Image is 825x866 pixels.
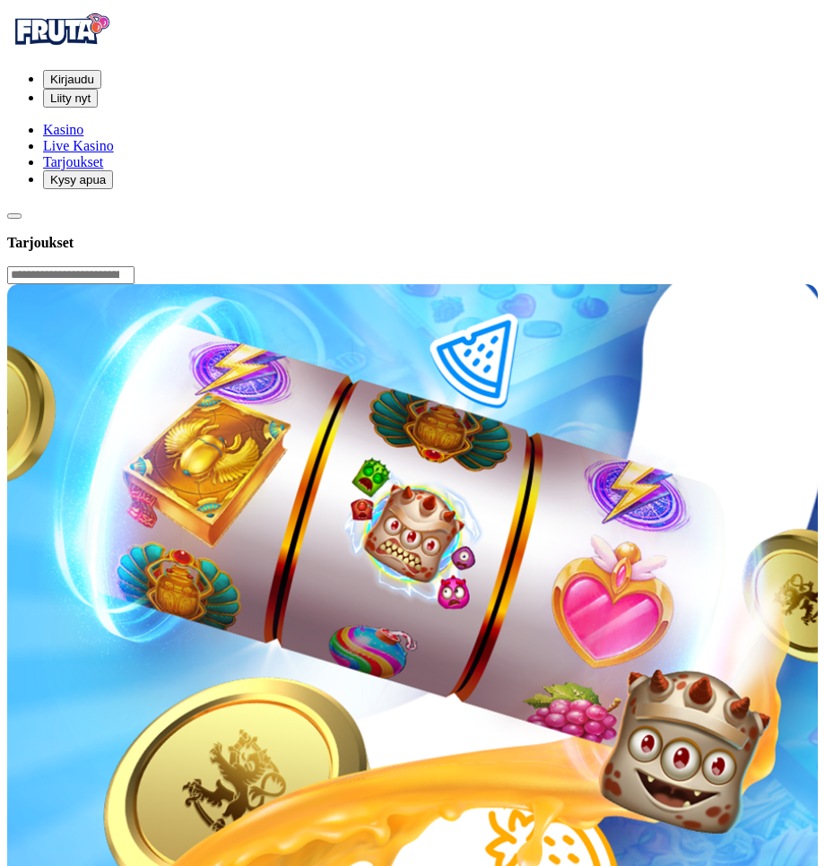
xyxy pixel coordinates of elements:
[50,91,91,105] span: Liity nyt
[50,173,106,186] span: Kysy apua
[43,70,101,89] button: Kirjaudu
[43,138,114,153] span: Live Kasino
[43,154,103,169] span: Tarjoukset
[7,213,22,219] button: chevron-left icon
[7,234,818,251] h3: Tarjoukset
[43,122,83,137] a: diamond iconKasino
[7,39,115,55] a: Fruta
[43,138,114,153] a: poker-chip iconLive Kasino
[50,73,94,86] span: Kirjaudu
[43,89,98,108] button: Liity nyt
[43,154,103,169] a: gift-inverted iconTarjoukset
[7,7,115,52] img: Fruta
[43,122,83,137] span: Kasino
[7,266,135,284] input: Search
[43,170,113,189] button: headphones iconKysy apua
